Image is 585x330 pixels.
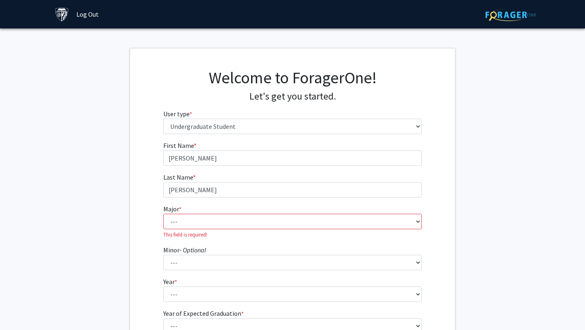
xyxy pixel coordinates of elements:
[163,277,177,287] label: Year
[485,9,536,21] img: ForagerOne Logo
[6,293,35,324] iframe: Chat
[55,7,69,22] img: Johns Hopkins University Logo
[180,246,206,254] i: - Optional
[163,141,194,150] span: First Name
[163,308,244,318] label: Year of Expected Graduation
[163,109,192,119] label: User type
[163,245,206,255] label: Minor
[163,91,422,102] h4: Let's get you started.
[163,68,422,87] h1: Welcome to ForagerOne!
[163,173,193,181] span: Last Name
[163,204,182,214] label: Major
[163,231,422,239] p: This field is required!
